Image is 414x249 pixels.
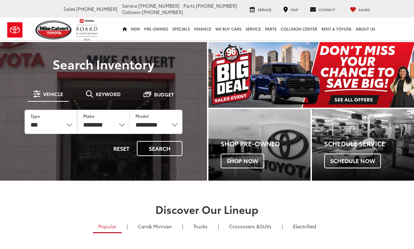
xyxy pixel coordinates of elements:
span: Crossovers & [229,223,260,230]
li: | [180,223,185,230]
a: Map [278,6,303,13]
div: Toyota [312,109,414,181]
span: Contact [319,7,335,12]
a: SUVs [224,220,277,232]
a: Schedule Service Schedule Now [312,109,414,181]
div: carousel slide number 1 of 1 [208,42,414,108]
a: Contact [305,6,340,13]
section: Carousel section with vehicle pictures - may contain disclaimers. [208,42,414,108]
a: My Saved Vehicles [345,6,375,13]
li: | [125,223,129,230]
span: & Minivan [148,223,172,230]
li: | [216,223,221,230]
span: Collision [122,9,141,15]
span: Sales [64,6,75,12]
a: Home [120,18,129,40]
span: [PHONE_NUMBER] [76,6,118,12]
a: Parts [263,18,279,40]
button: Search [137,141,182,156]
h2: Discover Our Lineup [42,203,372,215]
span: Keyword [96,92,121,96]
span: Schedule Now [324,154,381,168]
a: Collision Center [279,18,319,40]
a: Finance [192,18,213,40]
span: Budget [154,92,174,97]
a: Service [245,6,277,13]
a: Cars [133,220,177,232]
img: Big Deal Sales Event [208,42,414,108]
a: Popular [93,220,122,233]
span: Saved [359,7,370,12]
span: Service [122,2,137,9]
h4: Schedule Service [324,140,414,147]
label: Model [135,113,149,119]
label: Make [83,113,94,119]
a: Pre-Owned [142,18,170,40]
h3: Search Inventory [15,57,192,71]
a: Specials [170,18,192,40]
span: [PHONE_NUMBER] [138,2,180,9]
div: Toyota [208,109,310,181]
button: Reset [107,141,135,156]
img: Toyota [2,19,28,41]
span: Service [258,7,272,12]
span: Vehicle [43,92,63,96]
a: WE BUY CARS [213,18,243,40]
span: Shop Now [221,154,264,168]
span: Parts [183,2,195,9]
a: Trucks [188,220,213,232]
span: Map [291,7,298,12]
a: Electrified [288,220,321,232]
span: [PHONE_NUMBER] [196,2,237,9]
label: Type [31,113,40,119]
span: [PHONE_NUMBER] [142,9,183,15]
a: Service [243,18,263,40]
a: Rent a Toyota [319,18,354,40]
img: Mike Calvert Toyota [35,20,73,40]
a: About Us [354,18,377,40]
a: Shop Pre-Owned Shop Now [208,109,310,181]
h4: Shop Pre-Owned [221,140,310,147]
a: New [129,18,142,40]
li: | [280,223,285,230]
